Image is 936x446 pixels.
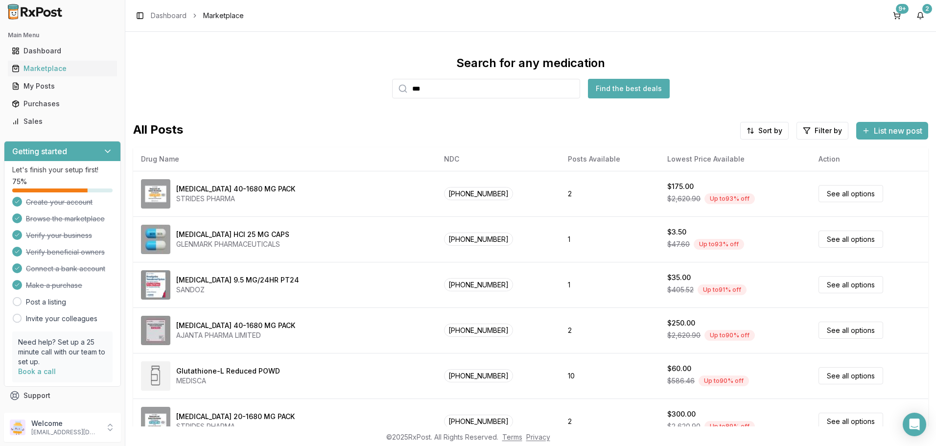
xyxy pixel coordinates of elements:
span: [PHONE_NUMBER] [444,233,513,246]
span: $586.46 [667,376,695,386]
div: [MEDICAL_DATA] 20-1680 MG PACK [176,412,295,422]
div: My Posts [12,81,113,91]
span: [PHONE_NUMBER] [444,415,513,428]
div: GLENMARK PHARMACEUTICALS [176,239,289,249]
span: $2,620.90 [667,330,701,340]
div: $35.00 [667,273,691,282]
span: $405.52 [667,285,694,295]
div: [MEDICAL_DATA] 40-1680 MG PACK [176,184,295,194]
th: NDC [436,147,560,171]
p: Let's finish your setup first! [12,165,113,175]
td: 2 [560,399,659,444]
span: Marketplace [203,11,244,21]
div: Up to 90 % off [704,330,755,341]
a: Post a listing [26,297,66,307]
a: Invite your colleagues [26,314,97,324]
th: Action [811,147,928,171]
div: AJANTA PHARMA LIMITED [176,330,295,340]
button: Marketplace [4,61,121,76]
div: Marketplace [12,64,113,73]
div: MEDISCA [176,376,280,386]
div: Dashboard [12,46,113,56]
div: [MEDICAL_DATA] 9.5 MG/24HR PT24 [176,275,299,285]
td: 1 [560,262,659,307]
nav: breadcrumb [151,11,244,21]
div: Up to 93 % off [694,239,744,250]
span: List new post [874,125,922,137]
div: $175.00 [667,182,694,191]
img: Omeprazole-Sodium Bicarbonate 20-1680 MG PACK [141,407,170,436]
th: Posts Available [560,147,659,171]
div: [MEDICAL_DATA] 40-1680 MG PACK [176,321,295,330]
img: Glutathione-L Reduced POWD [141,361,170,391]
span: Filter by [815,126,842,136]
span: Verify beneficial owners [26,247,105,257]
span: $2,620.90 [667,422,701,431]
a: Dashboard [8,42,117,60]
div: $3.50 [667,227,686,237]
button: Sort by [740,122,789,140]
td: 1 [560,216,659,262]
button: List new post [856,122,928,140]
button: Dashboard [4,43,121,59]
a: See all options [819,231,883,248]
span: Verify your business [26,231,92,240]
h3: Getting started [12,145,67,157]
a: See all options [819,276,883,293]
div: 9+ [896,4,909,14]
div: SANDOZ [176,285,299,295]
button: Support [4,387,121,404]
img: Rivastigmine 9.5 MG/24HR PT24 [141,270,170,300]
button: Find the best deals [588,79,670,98]
span: [PHONE_NUMBER] [444,278,513,291]
img: Omeprazole-Sodium Bicarbonate 40-1680 MG PACK [141,179,170,209]
td: 2 [560,171,659,216]
div: Purchases [12,99,113,109]
a: Privacy [526,433,550,441]
button: Sales [4,114,121,129]
td: 10 [560,353,659,399]
span: 75 % [12,177,27,187]
span: Create your account [26,197,93,207]
a: Purchases [8,95,117,113]
img: RxPost Logo [4,4,67,20]
span: Feedback [23,408,57,418]
span: All Posts [133,122,183,140]
a: See all options [819,413,883,430]
a: Marketplace [8,60,117,77]
a: Dashboard [151,11,187,21]
span: $47.60 [667,239,690,249]
th: Lowest Price Available [659,147,811,171]
div: $60.00 [667,364,691,374]
a: List new post [856,127,928,137]
button: 2 [913,8,928,23]
span: $2,620.90 [667,194,701,204]
th: Drug Name [133,147,436,171]
img: Atomoxetine HCl 25 MG CAPS [141,225,170,254]
button: 9+ [889,8,905,23]
div: STRIDES PHARMA [176,422,295,431]
p: Need help? Set up a 25 minute call with our team to set up. [18,337,107,367]
a: Sales [8,113,117,130]
div: [MEDICAL_DATA] HCl 25 MG CAPS [176,230,289,239]
div: STRIDES PHARMA [176,194,295,204]
a: See all options [819,367,883,384]
div: 2 [922,4,932,14]
div: Sales [12,117,113,126]
span: [PHONE_NUMBER] [444,187,513,200]
img: Omeprazole-Sodium Bicarbonate 40-1680 MG PACK [141,316,170,345]
div: $300.00 [667,409,696,419]
div: $250.00 [667,318,695,328]
div: Search for any medication [456,55,605,71]
span: Browse the marketplace [26,214,105,224]
a: See all options [819,185,883,202]
div: Up to 89 % off [704,421,755,432]
div: Glutathione-L Reduced POWD [176,366,280,376]
span: Make a purchase [26,281,82,290]
span: Connect a bank account [26,264,105,274]
div: Up to 91 % off [698,284,747,295]
span: Sort by [758,126,782,136]
a: Book a call [18,367,56,376]
div: Up to 90 % off [699,376,749,386]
